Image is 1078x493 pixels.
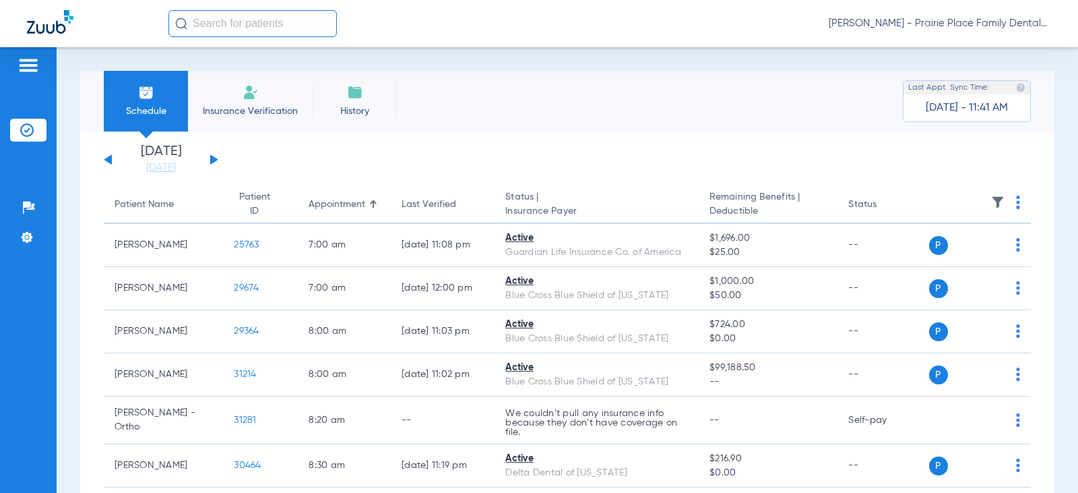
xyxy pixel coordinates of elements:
[505,274,688,289] div: Active
[298,353,391,397] td: 8:00 AM
[104,310,223,353] td: [PERSON_NAME]
[104,444,223,488] td: [PERSON_NAME]
[121,161,201,175] a: [DATE]
[402,198,456,212] div: Last Verified
[929,322,948,341] span: P
[104,397,223,444] td: [PERSON_NAME] -Ortho
[709,245,827,260] span: $25.00
[837,397,928,444] td: Self-pay
[929,236,948,255] span: P
[709,274,827,289] span: $1,000.00
[298,310,391,353] td: 8:00 AM
[1016,196,1020,209] img: group-dot-blue.svg
[402,198,484,212] div: Last Verified
[709,231,827,245] span: $1,696.00
[1016,413,1020,427] img: group-dot-blue.svg
[104,224,223,267] td: [PERSON_NAME]
[391,310,495,353] td: [DATE] 11:03 PM
[505,361,688,375] div: Active
[505,204,688,219] span: Insurance Payer
[1016,238,1020,252] img: group-dot-blue.svg
[837,224,928,267] td: --
[908,81,989,94] span: Last Appt. Sync Time:
[929,457,948,475] span: P
[1016,281,1020,295] img: group-dot-blue.svg
[27,10,73,34] img: Zuub Logo
[298,224,391,267] td: 7:00 AM
[505,318,688,332] div: Active
[709,204,827,219] span: Deductible
[709,375,827,389] span: --
[391,267,495,310] td: [DATE] 12:00 PM
[391,353,495,397] td: [DATE] 11:02 PM
[505,289,688,303] div: Blue Cross Blue Shield of [US_STATE]
[505,231,688,245] div: Active
[18,57,39,74] img: hamburger-icon
[234,190,287,219] div: Patient ID
[298,444,391,488] td: 8:30 AM
[243,84,259,100] img: Manual Insurance Verification
[104,353,223,397] td: [PERSON_NAME]
[1016,83,1025,92] img: last sync help info
[391,397,495,444] td: --
[837,444,928,488] td: --
[121,145,201,175] li: [DATE]
[837,310,928,353] td: --
[234,326,259,336] span: 29364
[104,267,223,310] td: [PERSON_NAME]
[234,283,259,293] span: 29674
[391,444,495,488] td: [DATE] 11:19 PM
[709,452,827,466] span: $216.90
[709,318,827,332] span: $724.00
[138,84,154,100] img: Schedule
[309,198,365,212] div: Appointment
[709,289,827,303] span: $50.00
[391,224,495,267] td: [DATE] 11:08 PM
[1016,324,1020,338] img: group-dot-blue.svg
[234,415,256,425] span: 31281
[114,105,178,118] span: Schedule
[709,361,827,375] span: $99,188.50
[323,105,387,118] span: History
[234,190,275,219] div: Patient ID
[991,196,1005,209] img: filter.svg
[175,18,187,30] img: Search Icon
[837,267,928,310] td: --
[709,332,827,346] span: $0.00
[198,105,303,118] span: Insurance Verification
[495,186,699,224] th: Status |
[505,466,688,480] div: Delta Dental of [US_STATE]
[298,397,391,444] td: 8:20 AM
[837,186,928,224] th: Status
[929,279,948,298] span: P
[505,332,688,346] div: Blue Cross Blue Shield of [US_STATE]
[1016,459,1020,472] img: group-dot-blue.svg
[926,101,1008,115] span: [DATE] - 11:41 AM
[709,466,827,480] span: $0.00
[347,84,363,100] img: History
[829,17,1051,30] span: [PERSON_NAME] - Prairie Place Family Dental
[234,370,256,379] span: 31214
[298,267,391,310] td: 7:00 AM
[837,353,928,397] td: --
[115,198,212,212] div: Patient Name
[505,375,688,389] div: Blue Cross Blue Shield of [US_STATE]
[699,186,837,224] th: Remaining Benefits |
[505,245,688,260] div: Guardian Life Insurance Co. of America
[505,452,688,466] div: Active
[234,240,259,250] span: 25763
[1016,368,1020,381] img: group-dot-blue.svg
[168,10,337,37] input: Search for patients
[115,198,174,212] div: Patient Name
[309,198,380,212] div: Appointment
[505,409,688,437] p: We couldn’t pull any insurance info because they don’t have coverage on file.
[709,415,720,425] span: --
[234,461,261,470] span: 30464
[929,366,948,384] span: P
